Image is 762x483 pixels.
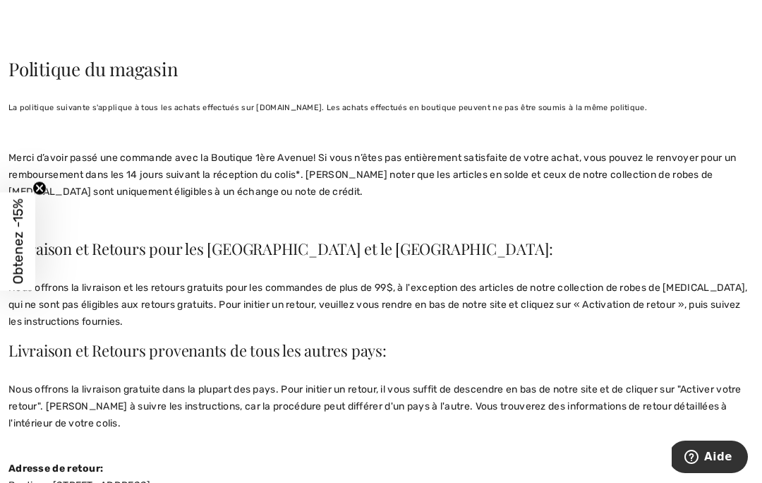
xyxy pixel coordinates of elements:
[8,238,553,259] span: Livraison et Retours pour les [GEOGRAPHIC_DATA] et le [GEOGRAPHIC_DATA]:
[10,199,26,285] span: Obtenez -15%
[8,340,387,361] span: Livraison et Retours provenants de tous les autres pays:
[8,103,647,112] span: La politique suivante s'applique à tous les achats effectués sur [DOMAIN_NAME]. Les achats effect...
[32,181,47,196] button: Close teaser
[8,463,103,475] strong: Adresse de retour:
[672,441,748,476] iframe: Ouvre un widget dans lequel vous pouvez trouver plus d’informations
[8,152,737,198] span: Merci d’avoir passé une commande avec la Boutique 1ère Avenue! Si vous n’êtes pas entièrement sat...
[8,383,742,429] span: Nous offrons la livraison gratuite dans la plupart des pays. Pour initier un retour, il vous suff...
[8,282,748,328] span: Nous offrons la livraison et les retours gratuits pour les commandes de plus de 99$, à l'exceptio...
[8,32,754,93] h1: Politique du magasin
